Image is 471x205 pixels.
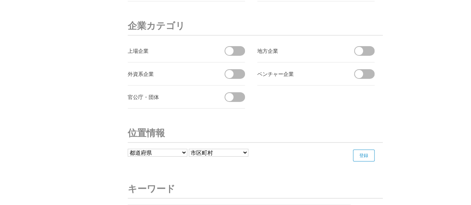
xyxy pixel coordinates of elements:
h3: 位置情報 [128,124,383,143]
div: 外資系企業 [128,69,211,79]
div: ベンチャー企業 [257,69,341,79]
h3: キーワード [128,179,383,199]
input: 登録 [353,150,375,161]
div: 上場企業 [128,46,211,55]
h3: 企業カテゴリ [128,16,383,36]
div: 官公庁・団体 [128,92,211,102]
div: 地方企業 [257,46,341,55]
